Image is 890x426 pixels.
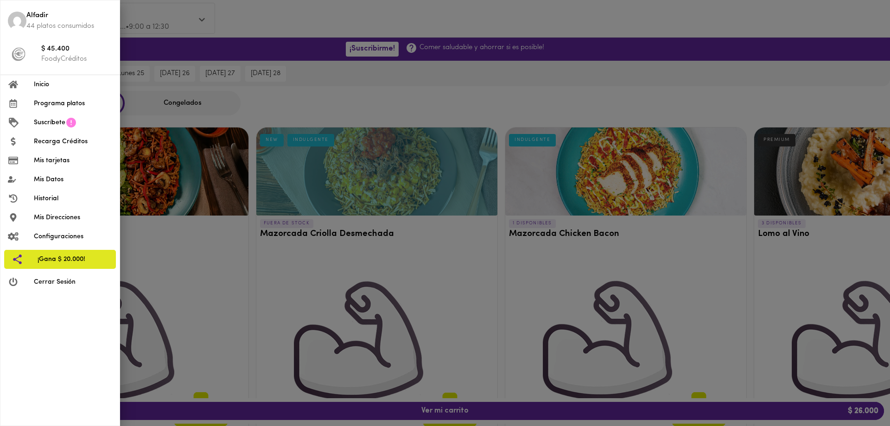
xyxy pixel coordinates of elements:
[26,11,112,21] span: Alfadir
[41,54,112,64] p: FoodyCréditos
[34,118,65,127] span: Suscríbete
[38,254,108,264] span: ¡Gana $ 20.000!
[34,137,112,146] span: Recarga Créditos
[26,21,112,31] p: 44 platos consumidos
[34,277,112,287] span: Cerrar Sesión
[836,372,881,417] iframe: Messagebird Livechat Widget
[34,213,112,223] span: Mis Direcciones
[34,99,112,108] span: Programa platos
[34,194,112,203] span: Historial
[34,175,112,184] span: Mis Datos
[41,44,112,55] span: $ 45.400
[12,47,25,61] img: foody-creditos-black.png
[34,80,112,89] span: Inicio
[34,232,112,242] span: Configuraciones
[34,156,112,165] span: Mis tarjetas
